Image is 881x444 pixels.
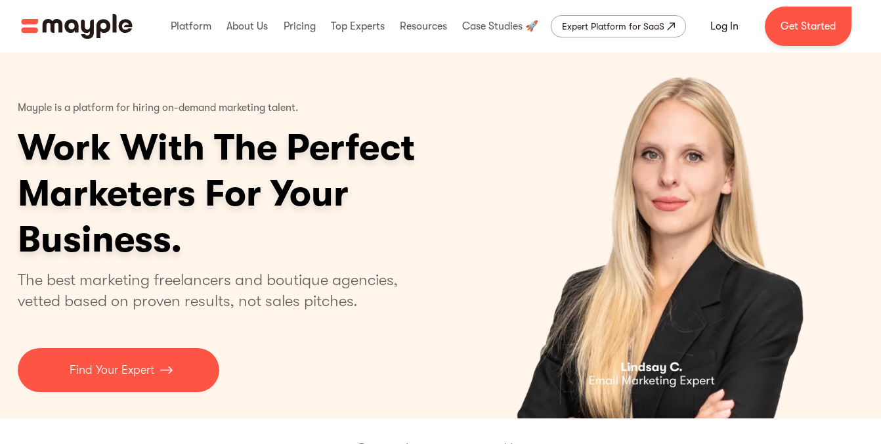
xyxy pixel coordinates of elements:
a: Log In [695,11,754,42]
p: Find Your Expert [70,361,154,379]
a: Find Your Expert [18,348,219,392]
h1: Work With The Perfect Marketers For Your Business. [18,125,517,263]
a: Get Started [765,7,851,46]
div: Expert Platform for SaaS [562,18,664,34]
p: The best marketing freelancers and boutique agencies, vetted based on proven results, not sales p... [18,269,414,311]
img: Mayple logo [21,14,133,39]
p: Mayple is a platform for hiring on-demand marketing talent. [18,92,299,125]
a: Expert Platform for SaaS [551,15,686,37]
